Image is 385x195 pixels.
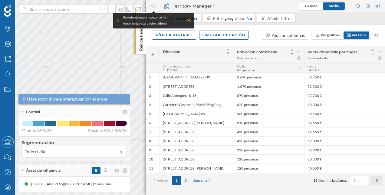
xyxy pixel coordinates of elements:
span: Áreas de influencia [26,168,61,173]
div: Territory Manager [160,3,216,9]
img: territory-manager.svg [164,3,170,9]
div: 2.690 personas [234,73,304,82]
div: [STREET_ADDRESS] [160,82,234,91]
div: Carretera Caseres 1, 08692 Piug Reig [160,100,234,109]
span: Máximo (99,7-100%) [88,127,127,133]
div: [GEOGRAPHIC_DATA] s/n [160,109,234,118]
div: 36.900 € [304,145,385,154]
span: 490 personas [237,68,255,72]
div: [STREET_ADDRESS][PERSON_NAME] (5 min Conduciendo) [31,181,130,187]
div: 11 [149,166,153,171]
span: Haga zoom in para interactuar con el mapa [27,96,107,102]
div: 120 personas [234,154,304,164]
div: 10 [149,157,153,162]
div: 1.070 personas [234,82,304,91]
div: 20.500 € [304,154,385,164]
div: 5 [149,111,151,116]
div: 38.750 € [304,73,385,82]
span: Media [237,64,245,68]
span: Ver tabla [352,33,366,37]
div: 120 personas [234,164,304,173]
div: [STREET_ADDRESS][PERSON_NAME] [160,164,234,173]
div: 25.550 € [304,127,385,136]
div: 40.650 € [304,164,385,173]
span: 18 (100%) [163,68,177,72]
span: Todo el día [25,149,45,155]
div: 33.300 € [304,100,385,109]
span: # [149,52,156,58]
span: 34.800 € [308,68,320,72]
div: [STREET_ADDRESS] [160,154,234,164]
div: 3 min andando [308,56,328,60]
div: 38.500 € [304,109,385,118]
div: 7 [149,130,151,134]
div: 510 personas [234,118,304,127]
span: 18 [313,178,318,183]
div: 52.000 € [304,136,385,145]
div: [STREET_ADDRESS] [160,145,234,154]
span: Ir a la página: [326,178,347,183]
span: Filtro geográfico: [213,16,245,21]
div: 560 personas [234,109,304,118]
div: [GEOGRAPHIC_DATA] 22-30 [160,73,234,82]
div: 4 [149,102,151,107]
span: Mínimo (0-40%) [21,127,52,133]
span: Medio [329,4,339,8]
div: [STREET_ADDRESS][PERSON_NAME] [160,118,234,127]
span: Ver gráficos [321,33,340,37]
div: 8 [149,139,151,144]
span: . [324,178,325,183]
h4: Segmentación [21,140,127,146]
span: Media [308,64,316,68]
span: Contar filas con valor [163,64,192,68]
img: Geoblink Logo [4,5,12,17]
div: 420 personas [234,136,304,145]
p: Red de tiendas [138,21,144,51]
div: 9 [149,148,151,153]
div: 2 [149,84,151,89]
span: filas [318,178,324,183]
div: [STREET_ADDRESS] [160,136,234,145]
div: Ajustar columnas [272,32,305,38]
div: 620 personas [234,100,304,109]
div: 6 [149,121,151,125]
div: 1 [149,75,151,80]
div: Calle Antequera 8-18 [160,91,234,100]
span: Grande [305,4,317,8]
div: 870 personas [234,91,304,100]
div: OK [186,18,191,24]
div: 3 min andando [237,56,257,60]
div: 32.300 € [304,82,385,91]
input: 1 [352,177,366,183]
span: Dirección [163,49,180,54]
div: 3 [149,93,151,98]
div: 57.700 € [304,91,385,100]
span: Población combinada [237,50,277,54]
span: Footfall [26,109,40,115]
div: [STREET_ADDRESS] [160,127,234,136]
div: Añadir filtros [267,15,292,21]
div: 220 personas [234,145,304,154]
span: Renta disponible por hogar [308,50,357,54]
div: 450 personas [234,127,304,136]
span: Soporte [12,4,34,10]
div: 36.550 € [304,118,385,127]
div: No [246,15,252,21]
div: Usa este atajo para navegar por las herramientas o para volver al Inicio. [123,15,183,27]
